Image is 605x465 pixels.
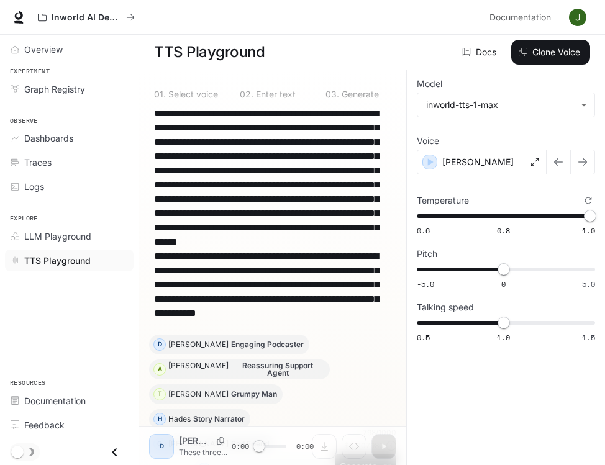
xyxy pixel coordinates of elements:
[166,90,218,99] p: Select voice
[569,9,586,26] img: User avatar
[511,40,590,65] button: Clone Voice
[154,359,165,379] div: A
[149,434,275,454] button: O[PERSON_NAME]Sad Friend
[154,90,166,99] p: 0 1 .
[5,250,134,271] a: TTS Playground
[363,427,396,438] p: 798 / 1000
[5,414,134,436] a: Feedback
[149,359,330,379] button: A[PERSON_NAME]Reassuring Support Agent
[168,391,229,398] p: [PERSON_NAME]
[325,90,339,99] p: 0 3 .
[24,254,91,267] span: TTS Playground
[417,196,469,205] p: Temperature
[149,384,283,404] button: T[PERSON_NAME]Grumpy Man
[154,335,165,354] div: D
[489,10,551,25] span: Documentation
[11,445,24,458] span: Dark mode toggle
[417,79,442,88] p: Model
[101,440,129,465] button: Close drawer
[497,332,510,343] span: 1.0
[154,384,165,404] div: T
[497,225,510,236] span: 0.8
[417,303,474,312] p: Talking speed
[417,332,430,343] span: 0.5
[24,132,73,145] span: Dashboards
[5,78,134,100] a: Graph Registry
[231,440,269,448] p: Sad Friend
[582,279,595,289] span: 5.0
[32,5,140,30] button: All workspaces
[5,151,134,173] a: Traces
[24,230,91,243] span: LLM Playground
[52,12,121,23] p: Inworld AI Demos
[24,180,44,193] span: Logs
[149,409,250,429] button: HHadesStory Narrator
[24,394,86,407] span: Documentation
[426,99,575,111] div: inworld-tts-1-max
[24,156,52,169] span: Traces
[581,194,595,207] button: Reset to default
[344,440,384,451] p: $ 0.007980
[565,5,590,30] button: User avatar
[154,40,265,65] h1: TTS Playground
[5,176,134,197] a: Logs
[168,440,229,448] p: [PERSON_NAME]
[231,341,304,348] p: Engaging Podcaster
[339,90,379,99] p: Generate
[417,250,437,258] p: Pitch
[24,43,63,56] span: Overview
[417,137,439,145] p: Voice
[154,434,165,454] div: O
[24,83,85,96] span: Graph Registry
[231,362,324,377] p: Reassuring Support Agent
[5,225,134,247] a: LLM Playground
[240,90,253,99] p: 0 2 .
[501,279,506,289] span: 0
[417,279,434,289] span: -5.0
[168,341,229,348] p: [PERSON_NAME]
[460,40,501,65] a: Docs
[193,415,245,423] p: Story Narrator
[417,93,594,117] div: inworld-tts-1-max
[5,127,134,149] a: Dashboards
[5,38,134,60] a: Overview
[253,90,296,99] p: Enter text
[5,390,134,412] a: Documentation
[442,156,514,168] p: [PERSON_NAME]
[582,332,595,343] span: 1.5
[582,225,595,236] span: 1.0
[168,415,191,423] p: Hades
[154,409,165,429] div: H
[484,5,560,30] a: Documentation
[24,418,65,431] span: Feedback
[417,225,430,236] span: 0.6
[168,362,229,369] p: [PERSON_NAME]
[149,335,309,354] button: D[PERSON_NAME]Engaging Podcaster
[231,391,277,398] p: Grumpy Man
